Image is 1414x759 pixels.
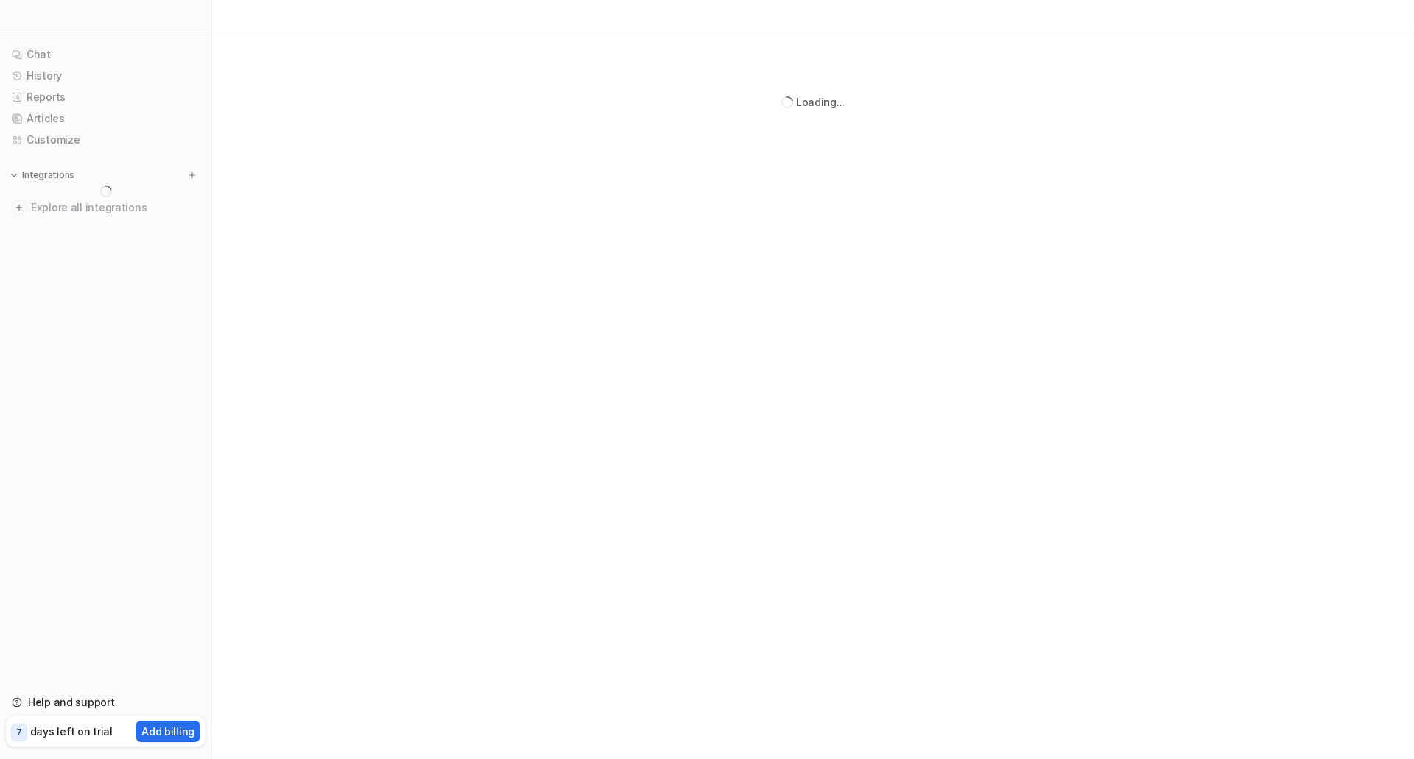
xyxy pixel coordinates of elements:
[12,200,27,215] img: explore all integrations
[6,130,205,150] a: Customize
[6,168,79,183] button: Integrations
[6,44,205,65] a: Chat
[30,724,113,739] p: days left on trial
[136,721,200,742] button: Add billing
[6,87,205,107] a: Reports
[187,170,197,180] img: menu_add.svg
[6,66,205,86] a: History
[9,170,19,180] img: expand menu
[31,196,200,219] span: Explore all integrations
[796,94,845,110] div: Loading...
[6,108,205,129] a: Articles
[6,692,205,713] a: Help and support
[6,197,205,218] a: Explore all integrations
[141,724,194,739] p: Add billing
[16,726,22,739] p: 7
[22,169,74,181] p: Integrations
